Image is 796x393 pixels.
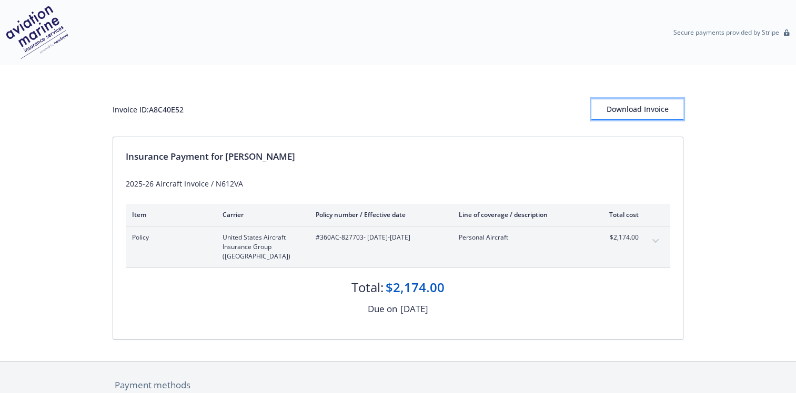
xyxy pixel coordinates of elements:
div: $2,174.00 [386,278,445,296]
div: Invoice ID: A8C40E52 [113,104,184,115]
button: expand content [647,233,664,250]
button: Download Invoice [591,99,683,120]
div: Insurance Payment for [PERSON_NAME] [126,150,670,163]
div: 2025-26 Aircraft Invoice / N612VA [126,178,670,189]
span: Personal Aircraft [459,233,582,242]
div: Download Invoice [591,99,683,119]
div: Total cost [599,210,639,219]
div: Line of coverage / description [459,210,582,219]
div: Payment methods [115,378,681,392]
span: $2,174.00 [599,233,639,242]
div: PolicyUnited States Aircraft Insurance Group ([GEOGRAPHIC_DATA])#360AC-827703- [DATE]-[DATE]Perso... [126,226,670,267]
p: Secure payments provided by Stripe [673,28,779,37]
span: United States Aircraft Insurance Group ([GEOGRAPHIC_DATA]) [223,233,299,261]
span: #360AC-827703 - [DATE]-[DATE] [316,233,442,242]
div: Item [132,210,206,219]
div: Carrier [223,210,299,219]
div: Policy number / Effective date [316,210,442,219]
div: Due on [368,302,397,316]
span: Policy [132,233,206,242]
div: Total: [351,278,384,296]
div: [DATE] [400,302,428,316]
